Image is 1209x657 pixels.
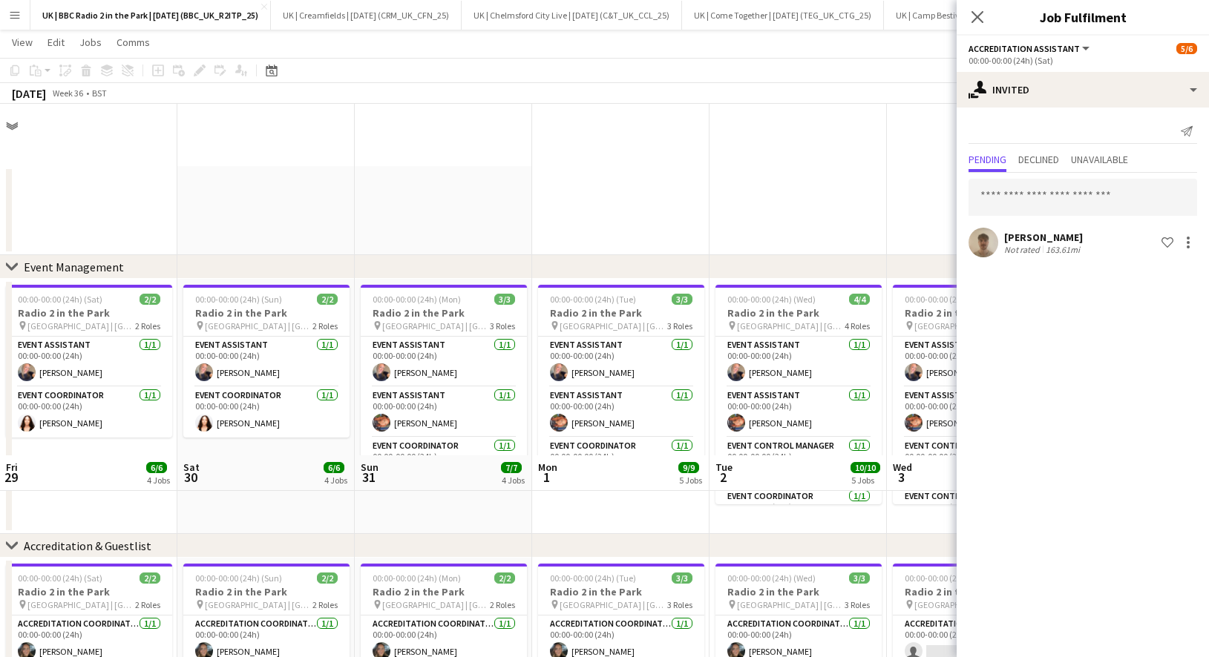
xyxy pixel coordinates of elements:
span: Week 36 [49,88,86,99]
span: 00:00-00:00 (24h) (Mon) [373,294,461,305]
div: 4 Jobs [147,475,170,486]
span: 3/3 [672,572,692,584]
span: 00:00-00:00 (24h) (Wed) [727,294,816,305]
app-card-role: Event Coordinator1/100:00-00:00 (24h)[PERSON_NAME] [538,438,704,488]
span: 2/2 [317,294,338,305]
span: 3 Roles [490,320,515,331]
div: Not rated [1004,244,1043,255]
app-card-role: Event Assistant1/100:00-00:00 (24h)[PERSON_NAME] [715,387,882,438]
span: 2 [713,469,733,486]
h3: Job Fulfilment [957,7,1209,27]
app-job-card: 00:00-00:00 (24h) (Mon)3/3Radio 2 in the Park [GEOGRAPHIC_DATA] | [GEOGRAPHIC_DATA], [GEOGRAPHIC_... [361,285,527,488]
span: 29 [4,469,18,486]
div: BST [92,88,107,99]
span: 2 Roles [135,320,160,331]
span: [GEOGRAPHIC_DATA] | [GEOGRAPHIC_DATA], [GEOGRAPHIC_DATA] [560,599,667,610]
h3: Radio 2 in the Park [893,306,1059,320]
app-card-role: Event Assistant1/100:00-00:00 (24h)[PERSON_NAME] [538,387,704,438]
span: Mon [538,460,557,474]
app-job-card: 00:00-00:00 (24h) (Tue)3/3Radio 2 in the Park [GEOGRAPHIC_DATA] | [GEOGRAPHIC_DATA], [GEOGRAPHIC_... [538,285,704,488]
h3: Radio 2 in the Park [361,306,527,320]
app-card-role: Event Assistant1/100:00-00:00 (24h)[PERSON_NAME] [361,387,527,438]
app-card-role: Event Assistant1/100:00-00:00 (24h)[PERSON_NAME] [893,387,1059,438]
span: 3/3 [672,294,692,305]
span: 1 [536,469,557,486]
div: Invited [957,72,1209,108]
h3: Radio 2 in the Park [361,585,527,598]
div: Event Management [24,260,124,274]
span: Fri [6,460,18,474]
h3: Radio 2 in the Park [538,585,704,598]
span: 3 Roles [845,599,870,610]
span: 00:00-00:00 (24h) (Thu) [905,294,992,305]
span: 10/10 [851,462,880,473]
span: 2/2 [140,572,160,584]
span: Sun [361,460,379,474]
app-job-card: 00:00-00:00 (24h) (Sat)2/2Radio 2 in the Park [GEOGRAPHIC_DATA] | [GEOGRAPHIC_DATA], [GEOGRAPHIC_... [6,285,172,438]
span: [GEOGRAPHIC_DATA] | [GEOGRAPHIC_DATA], [GEOGRAPHIC_DATA] [205,320,312,331]
button: UK | BBC Radio 2 in the Park | [DATE] (BBC_UK_R2ITP_25) [30,1,271,30]
span: 00:00-00:00 (24h) (Tue) [550,294,636,305]
span: 2/2 [317,572,338,584]
app-job-card: 00:00-00:00 (24h) (Wed)4/4Radio 2 in the Park [GEOGRAPHIC_DATA] | [GEOGRAPHIC_DATA], [GEOGRAPHIC_... [715,285,882,504]
app-card-role: Event Coordinator1/100:00-00:00 (24h)[PERSON_NAME] [361,438,527,488]
span: 00:00-00:00 (24h) (Sun) [195,572,282,584]
app-job-card: 00:00-00:00 (24h) (Thu)5/5Radio 2 in the Park [GEOGRAPHIC_DATA] | [GEOGRAPHIC_DATA], [GEOGRAPHIC_... [893,285,1059,504]
span: 6/6 [324,462,344,473]
h3: Radio 2 in the Park [183,306,350,320]
h3: Radio 2 in the Park [538,306,704,320]
span: Unavailable [1071,154,1128,165]
h3: Radio 2 in the Park [183,585,350,598]
button: UK | Come Together | [DATE] (TEG_UK_CTG_25) [682,1,884,30]
span: 3 [891,469,912,486]
a: View [6,33,39,52]
span: 7/7 [501,462,522,473]
div: [PERSON_NAME] [1004,231,1083,244]
span: 2/2 [140,294,160,305]
span: 4/4 [849,294,870,305]
span: [GEOGRAPHIC_DATA] | [GEOGRAPHIC_DATA], [GEOGRAPHIC_DATA] [382,599,490,610]
button: UK | Camp Bestival [GEOGRAPHIC_DATA] | [DATE] (SFG/ APL_UK_CBS_25) [884,1,1183,30]
a: Jobs [73,33,108,52]
span: Declined [1018,154,1059,165]
span: Edit [47,36,65,49]
span: 3 Roles [667,599,692,610]
app-card-role: Event Control Manager1/100:00-00:00 (24h)[PERSON_NAME] [715,438,882,488]
div: 00:00-00:00 (24h) (Sat) [969,55,1197,66]
span: 2 Roles [135,599,160,610]
span: 00:00-00:00 (24h) (Tue) [550,572,636,584]
span: [GEOGRAPHIC_DATA] | [GEOGRAPHIC_DATA], [GEOGRAPHIC_DATA] [27,320,135,331]
span: [GEOGRAPHIC_DATA] | [GEOGRAPHIC_DATA], [GEOGRAPHIC_DATA] [737,320,845,331]
app-card-role: Event Assistant1/100:00-00:00 (24h)[PERSON_NAME] [6,337,172,387]
app-card-role: Event Assistant1/100:00-00:00 (24h)[PERSON_NAME] [893,337,1059,387]
div: 4 Jobs [324,475,347,486]
span: 4 Roles [845,320,870,331]
a: Edit [42,33,71,52]
button: UK | Chelmsford City Live | [DATE] (C&T_UK_CCL_25) [462,1,682,30]
div: Accreditation & Guestlist [24,538,151,553]
span: Wed [893,460,912,474]
app-card-role: Event Assistant1/100:00-00:00 (24h)[PERSON_NAME] [538,337,704,387]
span: [GEOGRAPHIC_DATA] | [GEOGRAPHIC_DATA], [GEOGRAPHIC_DATA] [205,599,312,610]
span: 2/2 [494,572,515,584]
h3: Radio 2 in the Park [6,585,172,598]
span: [GEOGRAPHIC_DATA] | [GEOGRAPHIC_DATA], [GEOGRAPHIC_DATA] [27,599,135,610]
span: Sat [183,460,200,474]
app-card-role: Event Coordinator1/100:00-00:00 (24h)[PERSON_NAME] [6,387,172,438]
div: 163.61mi [1043,244,1083,255]
span: 31 [358,469,379,486]
button: UK | Creamfields | [DATE] (CRM_UK_CFN_25) [271,1,462,30]
span: 2 Roles [312,599,338,610]
span: 00:00-00:00 (24h) (Sat) [18,294,102,305]
span: 3 Roles [667,320,692,331]
span: 00:00-00:00 (24h) (Sat) [18,572,102,584]
span: Jobs [79,36,102,49]
h3: Radio 2 in the Park [715,585,882,598]
span: Accreditation Assistant [969,43,1080,54]
div: 00:00-00:00 (24h) (Sun)2/2Radio 2 in the Park [GEOGRAPHIC_DATA] | [GEOGRAPHIC_DATA], [GEOGRAPHIC_... [183,285,350,438]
